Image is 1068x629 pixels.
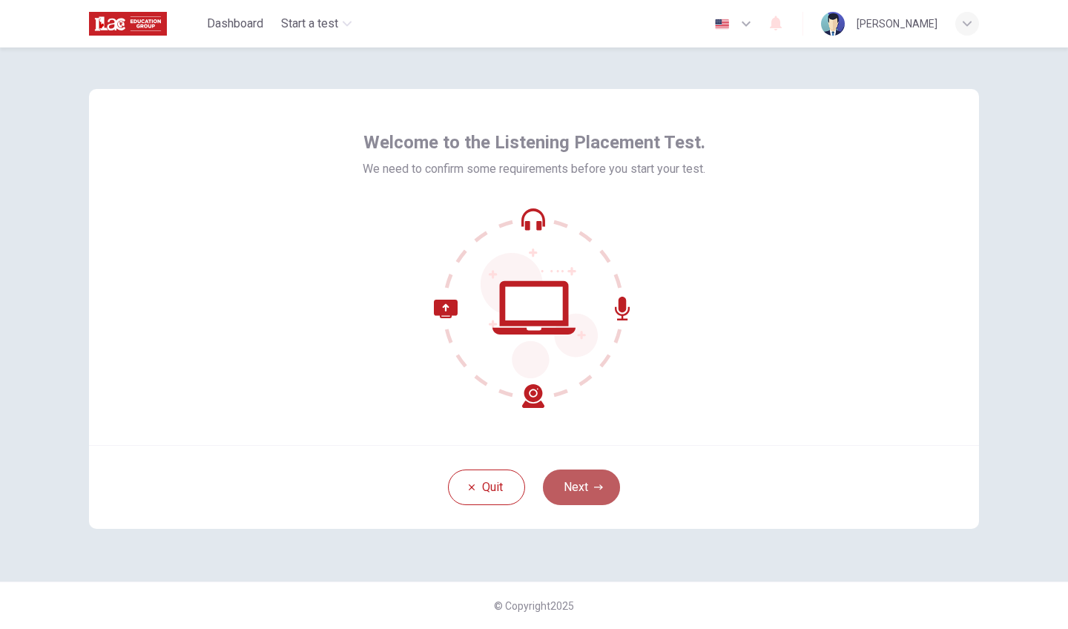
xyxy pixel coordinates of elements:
[281,15,338,33] span: Start a test
[821,12,845,36] img: Profile picture
[494,600,574,612] span: © Copyright 2025
[543,470,620,505] button: Next
[275,10,357,37] button: Start a test
[89,9,201,39] a: ILAC logo
[363,160,705,178] span: We need to confirm some requirements before you start your test.
[857,15,937,33] div: [PERSON_NAME]
[363,131,705,154] span: Welcome to the Listening Placement Test.
[89,9,167,39] img: ILAC logo
[201,10,269,37] button: Dashboard
[207,15,263,33] span: Dashboard
[713,19,731,30] img: en
[448,470,525,505] button: Quit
